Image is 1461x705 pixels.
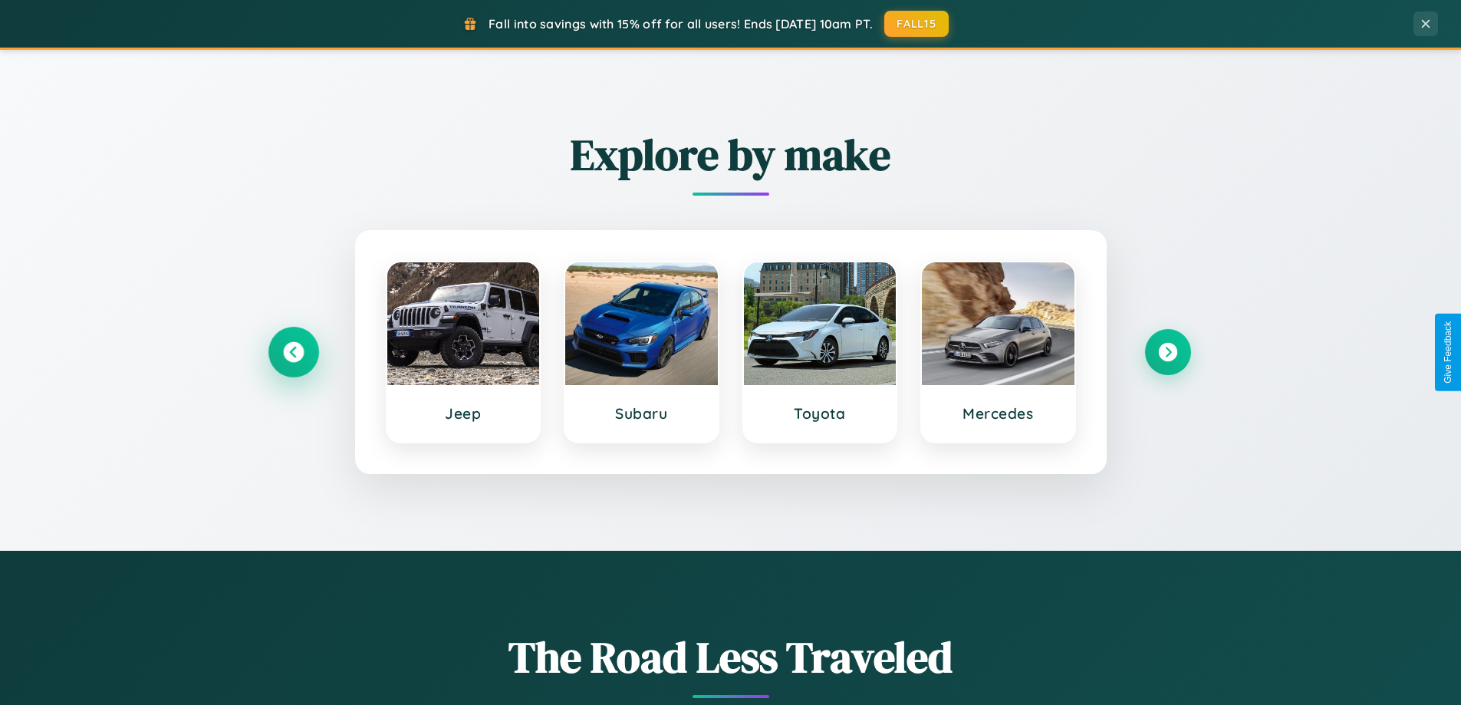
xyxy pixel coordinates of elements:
h3: Jeep [403,404,525,423]
h3: Subaru [581,404,703,423]
h1: The Road Less Traveled [271,628,1191,687]
h3: Mercedes [937,404,1059,423]
button: FALL15 [884,11,949,37]
div: Give Feedback [1443,321,1453,384]
h2: Explore by make [271,125,1191,184]
h3: Toyota [759,404,881,423]
span: Fall into savings with 15% off for all users! Ends [DATE] 10am PT. [489,16,873,31]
